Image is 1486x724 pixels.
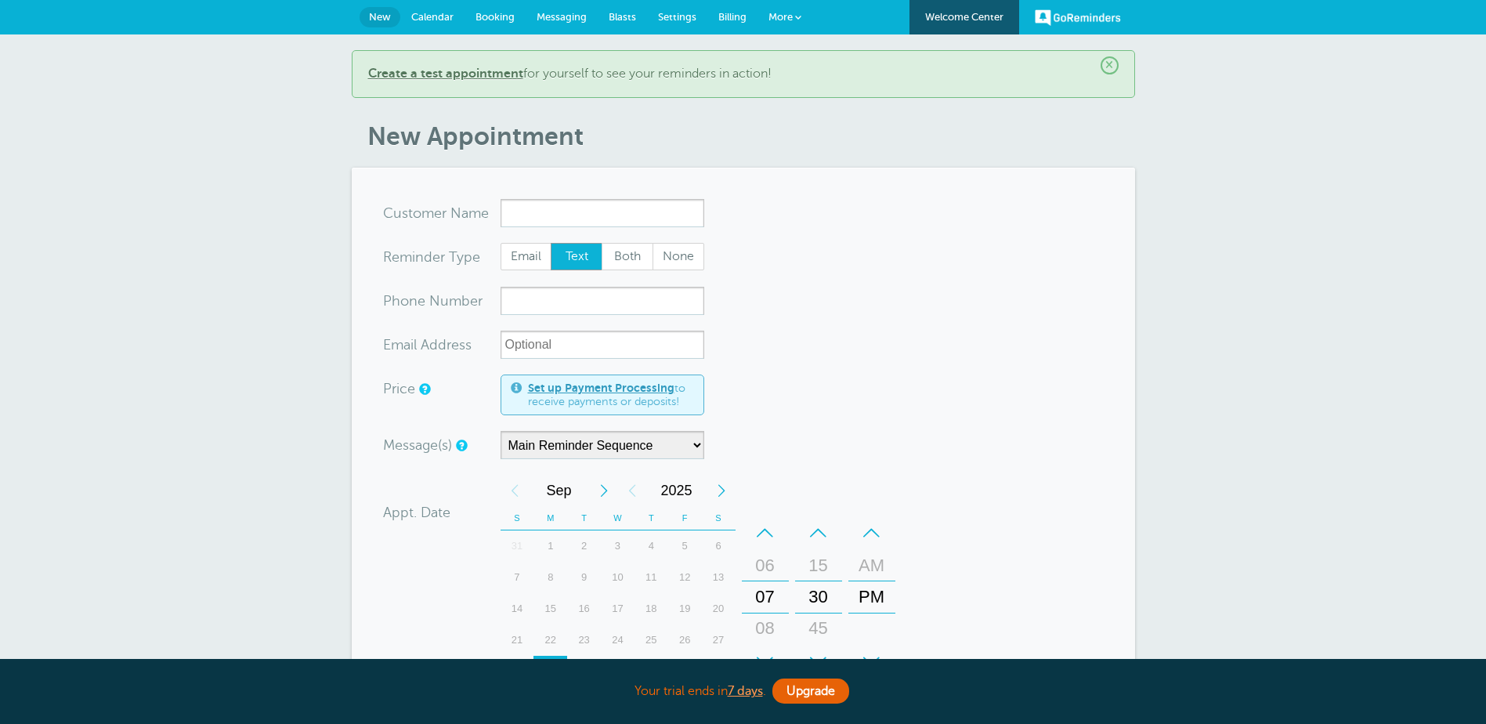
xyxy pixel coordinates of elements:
[501,331,704,359] input: Optional
[537,11,587,23] span: Messaging
[551,244,602,270] span: Text
[411,11,454,23] span: Calendar
[601,593,635,624] div: 17
[383,505,450,519] label: Appt. Date
[702,624,736,656] div: Saturday, September 27
[658,11,696,23] span: Settings
[529,475,590,506] span: September
[368,67,1119,81] p: for yourself to see your reminders in action!
[635,530,668,562] div: Thursday, September 4
[367,121,1135,151] h1: New Appointment
[567,624,601,656] div: 23
[853,581,891,613] div: PM
[501,656,534,687] div: 28
[728,684,763,698] a: 7 days
[747,581,784,613] div: 07
[567,656,601,687] div: Tuesday, September 30
[707,475,736,506] div: Next Year
[501,624,534,656] div: 21
[567,530,601,562] div: Tuesday, September 2
[635,506,668,530] th: T
[601,530,635,562] div: 3
[360,7,400,27] a: New
[702,624,736,656] div: 27
[601,530,635,562] div: Wednesday, September 3
[533,562,567,593] div: Monday, September 8
[702,656,736,687] div: Saturday, October 4
[501,243,552,271] label: Email
[635,624,668,656] div: Thursday, September 25
[635,562,668,593] div: 11
[383,294,409,308] span: Pho
[533,593,567,624] div: Monday, September 15
[747,550,784,581] div: 06
[795,517,842,677] div: Minutes
[368,67,523,81] a: Create a test appointment
[567,530,601,562] div: 2
[800,581,837,613] div: 30
[668,624,702,656] div: 26
[383,438,452,452] label: Message(s)
[609,11,636,23] span: Blasts
[501,624,534,656] div: Sunday, September 21
[383,206,408,220] span: Cus
[567,624,601,656] div: Tuesday, September 23
[601,656,635,687] div: Wednesday, October 1
[533,624,567,656] div: 22
[668,656,702,687] div: 3
[501,530,534,562] div: 31
[567,506,601,530] th: T
[800,550,837,581] div: 15
[1101,56,1119,74] span: ×
[528,382,694,409] span: to receive payments or deposits!
[419,384,428,394] a: An optional price for the appointment. If you set a price, you can include a payment link in your...
[409,294,449,308] span: ne Nu
[668,562,702,593] div: Friday, September 12
[501,593,534,624] div: 14
[702,593,736,624] div: Saturday, September 20
[475,11,515,23] span: Booking
[501,656,534,687] div: Sunday, September 28
[501,593,534,624] div: Sunday, September 14
[590,475,618,506] div: Next Month
[635,624,668,656] div: 25
[601,624,635,656] div: Wednesday, September 24
[772,679,849,704] a: Upgrade
[501,562,534,593] div: 7
[352,675,1135,708] div: Your trial ends in .
[501,530,534,562] div: Sunday, August 31
[668,530,702,562] div: Friday, September 5
[702,593,736,624] div: 20
[635,562,668,593] div: Thursday, September 11
[668,593,702,624] div: 19
[702,656,736,687] div: 4
[383,287,501,315] div: mber
[668,506,702,530] th: F
[408,206,461,220] span: tomer N
[501,244,551,270] span: Email
[383,331,501,359] div: ress
[601,593,635,624] div: Wednesday, September 17
[800,613,837,644] div: 45
[635,593,668,624] div: 18
[567,656,601,687] div: 30
[567,593,601,624] div: 16
[768,11,793,23] span: More
[742,517,789,677] div: Hours
[668,530,702,562] div: 5
[602,244,653,270] span: Both
[383,199,501,227] div: ame
[668,624,702,656] div: Friday, September 26
[533,562,567,593] div: 8
[533,656,567,687] div: 29
[601,562,635,593] div: Wednesday, September 10
[567,562,601,593] div: 9
[369,11,391,23] span: New
[635,656,668,687] div: Thursday, October 2
[702,506,736,530] th: S
[410,338,447,352] span: il Add
[702,562,736,593] div: 13
[702,562,736,593] div: Saturday, September 13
